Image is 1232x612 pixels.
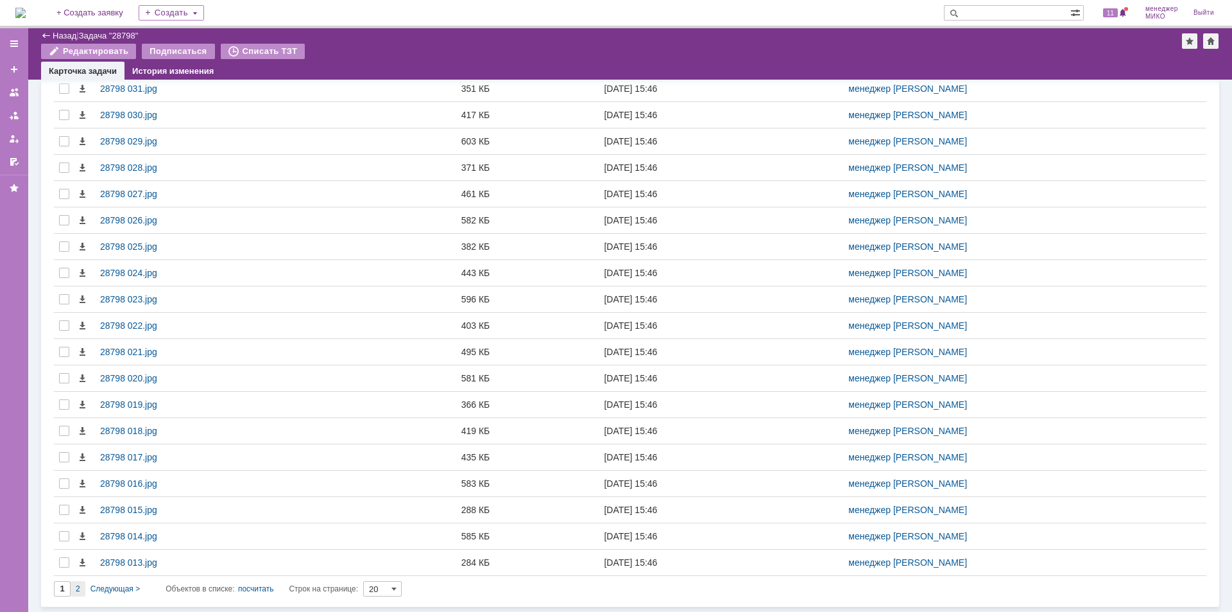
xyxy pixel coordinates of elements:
div: 461 КБ [461,189,594,199]
a: Перейти на домашнюю страницу [15,8,26,18]
span: Скачать файл [77,478,87,489]
a: менеджер [PERSON_NAME] [848,268,967,278]
td: 0000485 [269,85,314,101]
div: Добавить в избранное [1182,33,1197,49]
div: 28798 030.jpg [100,110,279,120]
div: 435 КБ [461,452,594,462]
td: МФУ цветное Pantum CM1100ADN A4 [1,171,184,184]
td: 5 корпус, 3 этаж, каб 34 ([PERSON_NAME] А) [314,144,497,157]
a: Создать заявку [4,59,24,80]
div: 28798 025.jpg [100,241,279,252]
a: менеджер [PERSON_NAME] [848,399,967,410]
td: PHBLM1N0Z4 [184,85,269,101]
td: PHBLM4K4GG [184,101,269,117]
td: 001179 [269,101,314,117]
div: | [76,30,78,40]
td: МФУ HP LaserJet Pro M426dw A4 [1,58,184,71]
a: Заявки на командах [4,82,24,103]
span: 11 [1103,8,1118,17]
div: [DATE] 15:46 [604,426,657,436]
a: менеджер [PERSON_NAME] [848,531,967,541]
span: Скачать файл [77,452,87,462]
div: 28798 020.jpg [100,373,279,383]
div: 28798 027.jpg [100,189,279,199]
td: 5 корпус, участок Гуммирования , [GEOGRAPHIC_DATA] [314,101,497,117]
div: 284 КБ [461,557,594,568]
td: Инвентарный номер [269,42,314,58]
a: Мои согласования [4,152,24,172]
a: менеджер [PERSON_NAME] [848,478,967,489]
a: менеджер [PERSON_NAME] [848,136,967,146]
div: [DATE] 15:46 [604,241,657,252]
td: NLPVND90NC [184,157,269,171]
span: Скачать файл [77,557,87,568]
div: Создать [139,5,204,21]
div: 28798 022.jpg [100,320,279,331]
div: 28798 029.jpg [100,136,279,146]
div: [DATE] 15:46 [604,452,657,462]
td: МФУ HP LaserJet Pro M426fdn A4 [1,85,184,101]
span: Скачать файл [77,294,87,304]
div: 581 КБ [461,373,594,383]
span: Скачать файл [77,505,87,515]
td: МФУ HP LaserJet Pro M426fdn A4 [1,71,184,85]
div: 28798 021.jpg [100,347,279,357]
a: менеджер [PERSON_NAME] [848,347,967,357]
td: 6 корпус 2 этаж кабинет СЦ [PERSON_NAME]/[PERSON_NAME] [314,85,497,101]
div: [DATE] 15:46 [604,347,657,357]
span: менеджер [1145,5,1178,13]
td: QPX48353 [184,117,269,130]
td: PHBLL81522 [184,71,269,85]
td: МФУ HP LaserJet Pro M426fdn A4 [1,101,184,117]
div: 28798 018.jpg [100,426,279,436]
td: 001125 [269,184,314,198]
div: 495 КБ [461,347,594,357]
td: Модель [1,42,184,58]
span: Следующая > [90,584,140,593]
div: посчитать [238,581,274,597]
div: 288 КБ [461,505,594,515]
a: Мои заявки [4,128,24,149]
span: Скачать файл [77,399,87,410]
div: [DATE] 15:46 [604,215,657,225]
div: 403 КБ [461,320,594,331]
span: Скачать файл [77,83,87,94]
div: [DATE] 15:46 [604,136,657,146]
td: PHBLKCM499 [184,58,269,71]
span: Скачать файл [77,110,87,120]
div: 28798 031.jpg [100,83,279,94]
td: Принтер HP LaserJet Managed E60055dn A4 [1,144,184,157]
td: 5 корпус, 1эт. ИРК-2 [314,58,497,71]
div: 28798 014.jpg [100,531,279,541]
div: Задача "28798" [79,31,139,40]
td: Место установки [314,42,497,58]
div: 28798 013.jpg [100,557,279,568]
td: МФУ HP LaserJet Managed MFP E62655dn A4 [1,157,184,171]
div: 28798 023.jpg [100,294,279,304]
span: Расширенный поиск [1070,6,1083,18]
span: Скачать файл [77,215,87,225]
td: CNMVLBX01C [184,144,269,157]
span: Объектов в списке: [166,584,234,593]
div: 585 КБ [461,531,594,541]
div: [DATE] 15:46 [604,399,657,410]
div: 28798 017.jpg [100,452,279,462]
a: менеджер [PERSON_NAME] [848,215,967,225]
div: 28798 024.jpg [100,268,279,278]
div: [DATE] 15:46 [604,505,657,515]
div: [DATE] 15:46 [604,162,657,173]
div: [DATE] 15:46 [604,110,657,120]
div: 582 КБ [461,215,594,225]
div: 419 КБ [461,426,594,436]
span: Скачать файл [77,268,87,278]
a: Карточка задачи [49,66,117,76]
div: 417 КБ [461,110,594,120]
span: 2 [76,584,80,593]
a: менеджер [PERSON_NAME] [848,162,967,173]
td: 5 корпус, 2 этаж, коридорное размещение [314,184,497,198]
td: МФУ Canon i-Sensys MF6140dn A4 [1,117,184,130]
div: 603 КБ [461,136,594,146]
div: 28798 028.jpg [100,162,279,173]
a: Заявки в моей ответственности [4,105,24,126]
td: 0000219 [269,71,314,85]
